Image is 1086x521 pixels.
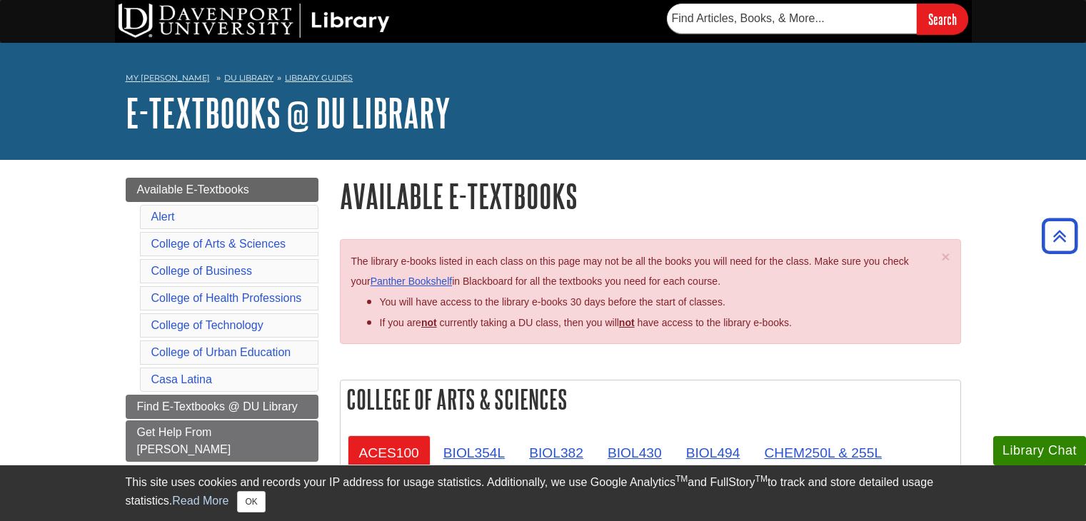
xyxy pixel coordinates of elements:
[421,317,437,328] strong: not
[351,256,909,288] span: The library e-books listed in each class on this page may not be all the books you will need for ...
[151,238,286,250] a: College of Arts & Sciences
[151,373,212,385] a: Casa Latina
[151,346,291,358] a: College of Urban Education
[237,491,265,512] button: Close
[518,435,595,470] a: BIOL382
[151,211,175,223] a: Alert
[341,380,960,418] h2: College of Arts & Sciences
[941,248,950,265] span: ×
[126,69,961,91] nav: breadcrumb
[224,73,273,83] a: DU Library
[137,400,298,413] span: Find E-Textbooks @ DU Library
[596,435,673,470] a: BIOL430
[137,183,249,196] span: Available E-Textbooks
[380,296,725,308] span: You will have access to the library e-books 30 days before the start of classes.
[151,319,263,331] a: College of Technology
[151,265,252,277] a: College of Business
[993,436,1086,465] button: Library Chat
[432,435,516,470] a: BIOL354L
[1037,226,1082,246] a: Back to Top
[137,426,231,455] span: Get Help From [PERSON_NAME]
[371,275,452,287] a: Panther Bookshelf
[675,435,752,470] a: BIOL494
[917,4,968,34] input: Search
[675,474,688,484] sup: TM
[755,474,768,484] sup: TM
[126,72,210,84] a: My [PERSON_NAME]
[126,474,961,512] div: This site uses cookies and records your IP address for usage statistics. Additionally, we use Goo...
[285,73,353,83] a: Library Guides
[380,317,792,328] span: If you are currently taking a DU class, then you will have access to the library e-books.
[172,495,228,507] a: Read More
[941,249,950,264] button: Close
[126,420,318,462] a: Get Help From [PERSON_NAME]
[126,91,451,135] a: E-Textbooks @ DU Library
[126,178,318,202] a: Available E-Textbooks
[126,395,318,419] a: Find E-Textbooks @ DU Library
[340,178,961,214] h1: Available E-Textbooks
[119,4,390,38] img: DU Library
[667,4,968,34] form: Searches DU Library's articles, books, and more
[753,435,893,470] a: CHEM250L & 255L
[667,4,917,34] input: Find Articles, Books, & More...
[151,292,302,304] a: College of Health Professions
[619,317,635,328] u: not
[348,435,431,470] a: ACES100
